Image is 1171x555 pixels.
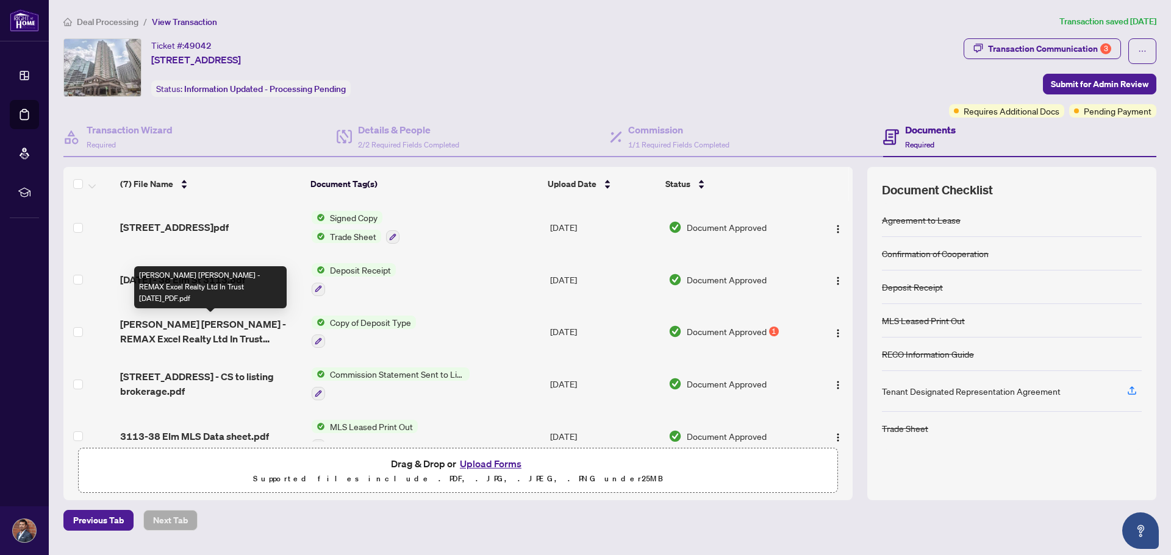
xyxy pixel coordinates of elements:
img: Document Status [668,325,682,338]
span: Trade Sheet [325,230,381,243]
img: Status Icon [312,211,325,224]
span: Drag & Drop orUpload FormsSupported files include .PDF, .JPG, .JPEG, .PNG under25MB [79,448,837,493]
button: Status IconCopy of Deposit Type [312,316,416,348]
h4: Commission [628,122,729,137]
button: Status IconSigned CopyStatus IconTrade Sheet [312,211,399,244]
span: home [63,18,72,26]
h4: Transaction Wizard [87,122,173,137]
div: MLS Leased Print Out [882,314,965,327]
div: Deposit Receipt [882,280,943,294]
button: Logo [828,270,848,289]
button: Status IconMLS Leased Print Out [312,420,418,453]
img: IMG-C12219673_1.jpg [64,39,141,96]
article: Transaction saved [DATE] [1059,15,1156,29]
span: Previous Tab [73,511,124,530]
img: Logo [833,276,843,286]
div: Ticket #: [151,38,212,52]
span: [STREET_ADDRESS] [151,52,241,67]
span: 2/2 Required Fields Completed [358,140,459,149]
button: Status IconCommission Statement Sent to Listing Brokerage [312,367,470,400]
span: (7) File Name [120,177,173,191]
div: Transaction Communication [988,39,1111,58]
span: Document Approved [687,377,767,391]
th: Document Tag(s) [306,167,543,201]
span: Upload Date [548,177,596,191]
th: (7) File Name [115,167,306,201]
img: Status Icon [312,263,325,277]
div: Confirmation of Cooperation [882,247,989,260]
span: Drag & Drop or [391,456,525,472]
img: Logo [833,380,843,390]
div: Status: [151,80,351,97]
img: Profile Icon [13,519,36,542]
td: [DATE] [545,306,664,358]
span: Document Checklist [882,182,993,199]
span: Information Updated - Processing Pending [184,83,346,94]
span: 3113-38 Elm MLS Data sheet.pdf [120,429,269,444]
th: Upload Date [543,167,661,201]
img: Status Icon [312,367,325,381]
button: Upload Forms [456,456,525,472]
span: Copy of Deposit Type [325,316,416,329]
img: Document Status [668,377,682,391]
span: Pending Payment [1084,104,1151,118]
span: 1/1 Required Fields Completed [628,140,729,149]
td: [DATE] [545,410,664,462]
span: Requires Additional Docs [964,104,1059,118]
td: [DATE] [545,201,664,253]
span: Commission Statement Sent to Listing Brokerage [325,367,470,381]
span: Deposit Receipt [325,263,396,277]
button: Next Tab [143,510,198,531]
span: MLS Leased Print Out [325,420,418,433]
img: Status Icon [312,230,325,243]
span: Document Approved [687,430,767,443]
img: Document Status [668,221,682,234]
img: logo [10,9,39,32]
img: Logo [833,328,843,338]
div: Agreement to Lease [882,213,961,227]
img: Logo [833,433,843,442]
div: [PERSON_NAME] [PERSON_NAME] - REMAX Excel Realty Ltd In Trust [DATE]_PDF.pdf [134,266,287,308]
span: Document Approved [687,221,767,234]
img: Document Status [668,430,682,443]
h4: Documents [905,122,956,137]
span: Required [905,140,934,149]
span: Required [87,140,116,149]
button: Logo [828,322,848,341]
h4: Details & People [358,122,459,137]
img: Status Icon [312,420,325,433]
button: Logo [828,426,848,446]
button: Logo [828,217,848,237]
button: Logo [828,374,848,394]
button: Open asap [1122,512,1159,549]
div: RECO Information Guide [882,347,974,361]
span: View Transaction [152,16,217,27]
span: [PERSON_NAME] [PERSON_NAME] - REMAX Excel Realty Ltd In Trust [DATE]_PDF.pdf [120,317,301,346]
span: Deal Processing [77,16,138,27]
button: Previous Tab [63,510,134,531]
button: Submit for Admin Review [1043,74,1156,94]
span: Submit for Admin Review [1051,74,1148,94]
img: Status Icon [312,316,325,329]
span: [STREET_ADDRESS] - CS to listing brokerage.pdf [120,369,301,398]
span: Document Approved [687,273,767,286]
td: [DATE] [545,358,664,410]
img: Document Status [668,273,682,286]
span: Status [665,177,690,191]
div: Trade Sheet [882,422,928,435]
td: [DATE] [545,253,664,306]
span: [DATE] - 38 Elm St 3113.pdf [120,272,245,287]
p: Supported files include .PDF, .JPG, .JPEG, .PNG under 25 MB [86,472,830,486]
div: Tenant Designated Representation Agreement [882,384,1061,398]
button: Status IconDeposit Receipt [312,263,396,296]
li: / [143,15,147,29]
button: Transaction Communication3 [964,38,1121,59]
th: Status [661,167,808,201]
span: [STREET_ADDRESS]pdf [120,220,229,235]
div: 3 [1100,43,1111,54]
span: 49042 [184,40,212,51]
span: ellipsis [1138,47,1147,55]
span: Signed Copy [325,211,382,224]
img: Logo [833,224,843,234]
div: 1 [769,327,779,336]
